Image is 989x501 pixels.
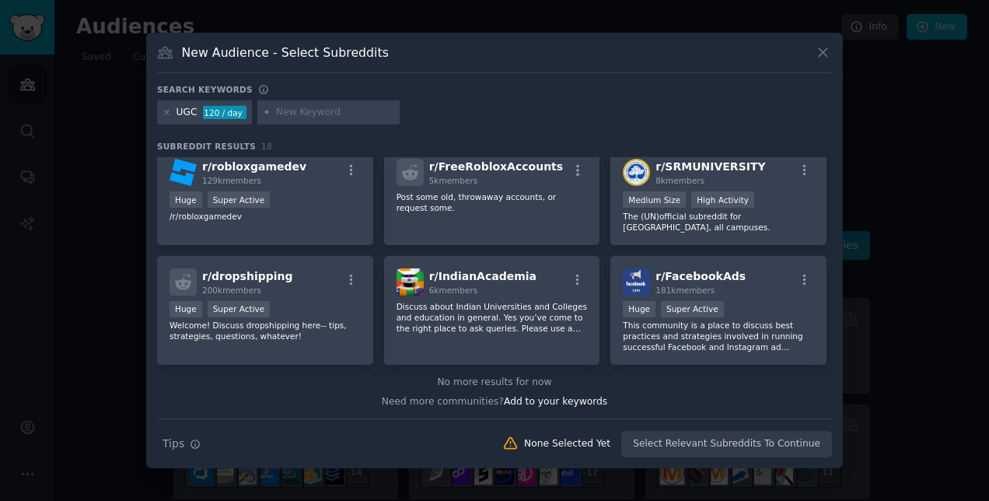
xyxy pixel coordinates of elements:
div: 120 / day [203,106,246,120]
span: r/ IndianAcademia [429,270,536,282]
div: Huge [169,301,202,317]
span: r/ FacebookAds [655,270,746,282]
div: Super Active [208,301,271,317]
span: r/ dropshipping [202,270,293,282]
h3: New Audience - Select Subreddits [182,44,389,61]
p: This community is a place to discuss best practices and strategies involved in running successful... [623,320,814,352]
span: Add to your keywords [504,396,607,407]
div: UGC [176,106,197,120]
div: High Activity [691,191,754,208]
span: r/ FreeRobloxAccounts [429,160,563,173]
img: robloxgamedev [169,159,197,186]
p: The (UN)official subreddit for [GEOGRAPHIC_DATA], all campuses. [623,211,814,233]
p: /r/robloxgamedev [169,211,361,222]
img: SRMUNIVERSITY [623,159,650,186]
p: Welcome! Discuss dropshipping here-- tips, strategies, questions, whatever! [169,320,361,342]
span: 18 [261,142,272,151]
span: Tips [163,436,184,452]
p: Post some old, throwaway accounts, or request some. [397,191,588,213]
div: Huge [623,301,655,317]
div: No more results for now [157,376,832,390]
button: Tips [157,430,206,457]
img: FacebookAds [623,268,650,296]
p: Discuss about Indian Universities and Colleges and education in general. Yes you’ve come to the r... [397,301,588,334]
span: 5k members [429,176,478,185]
span: Subreddit Results [157,141,256,152]
img: IndianAcademia [397,268,424,296]
div: Need more communities? [157,390,832,409]
input: New Keyword [276,106,394,120]
h3: Search keywords [157,84,253,95]
div: Huge [169,191,202,208]
div: Medium Size [623,191,686,208]
span: 6k members [429,286,478,295]
span: r/ SRMUNIVERSITY [655,160,765,173]
div: Super Active [208,191,271,208]
span: r/ robloxgamedev [202,160,306,173]
div: None Selected Yet [524,437,610,451]
span: 181k members [655,286,715,295]
span: 129k members [202,176,261,185]
div: Super Active [661,301,724,317]
span: 8k members [655,176,704,185]
span: 200k members [202,286,261,295]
